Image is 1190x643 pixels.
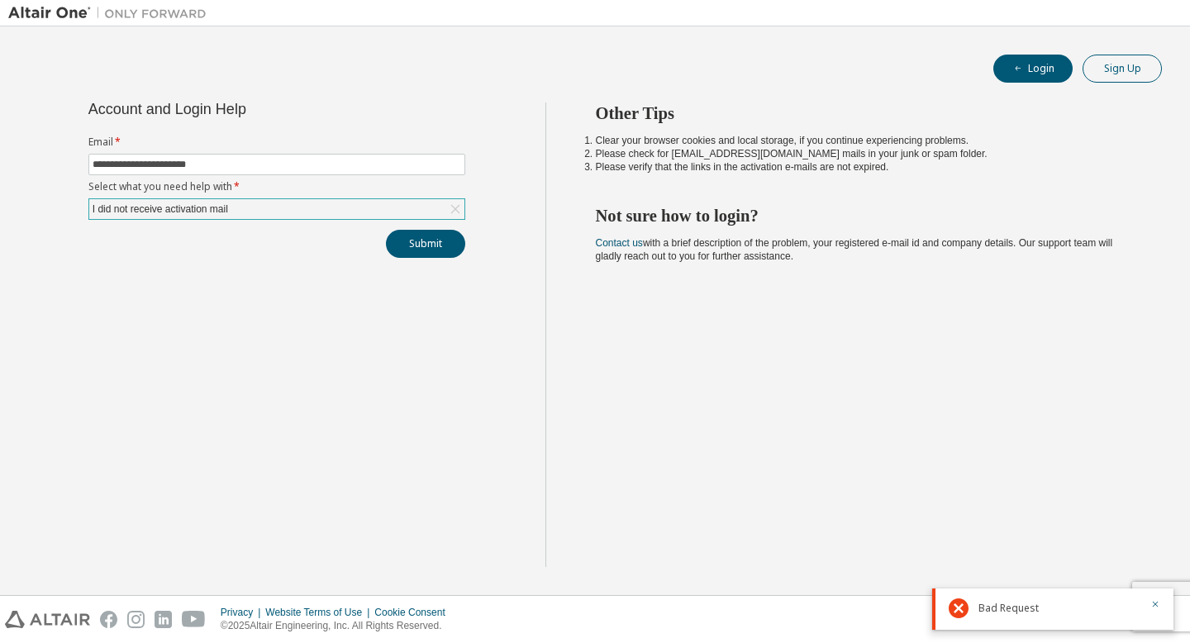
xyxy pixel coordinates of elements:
[8,5,215,21] img: Altair One
[978,602,1039,615] span: Bad Request
[88,180,465,193] label: Select what you need help with
[127,611,145,628] img: instagram.svg
[596,102,1133,124] h2: Other Tips
[221,606,265,619] div: Privacy
[88,102,390,116] div: Account and Login Help
[89,199,464,219] div: I did not receive activation mail
[596,237,643,249] a: Contact us
[90,200,231,218] div: I did not receive activation mail
[993,55,1073,83] button: Login
[596,237,1113,262] span: with a brief description of the problem, your registered e-mail id and company details. Our suppo...
[100,611,117,628] img: facebook.svg
[5,611,90,628] img: altair_logo.svg
[155,611,172,628] img: linkedin.svg
[182,611,206,628] img: youtube.svg
[596,205,1133,226] h2: Not sure how to login?
[596,134,1133,147] li: Clear your browser cookies and local storage, if you continue experiencing problems.
[596,147,1133,160] li: Please check for [EMAIL_ADDRESS][DOMAIN_NAME] mails in your junk or spam folder.
[221,619,455,633] p: © 2025 Altair Engineering, Inc. All Rights Reserved.
[596,160,1133,174] li: Please verify that the links in the activation e-mails are not expired.
[265,606,374,619] div: Website Terms of Use
[1083,55,1162,83] button: Sign Up
[374,606,455,619] div: Cookie Consent
[386,230,465,258] button: Submit
[88,136,465,149] label: Email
